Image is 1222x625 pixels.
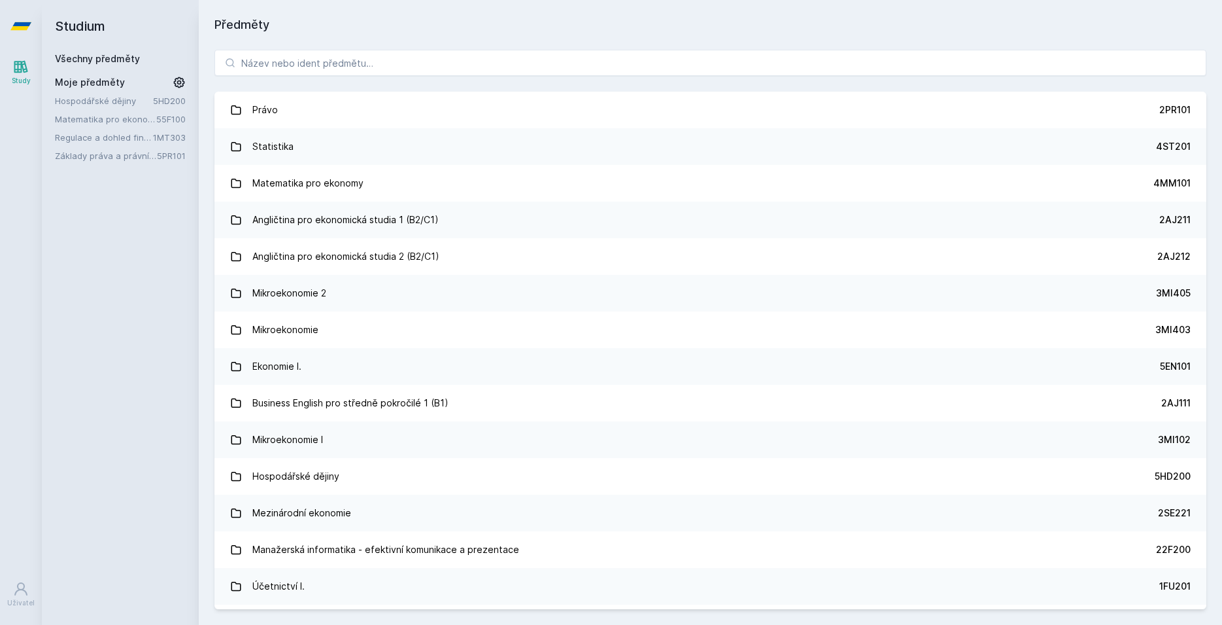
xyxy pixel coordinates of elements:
[157,151,186,161] a: 5PR101
[3,52,39,92] a: Study
[214,275,1206,312] a: Mikroekonomie 2 3MI405
[252,170,364,196] div: Matematika pro ekonomy
[55,113,156,126] a: Matematika pro ekonomy (Matematika A)
[214,531,1206,568] a: Manažerská informatika - efektivní komunikace a prezentace 22F200
[1155,470,1191,483] div: 5HD200
[214,128,1206,165] a: Statistika 4ST201
[55,53,140,64] a: Všechny předměty
[252,463,339,490] div: Hospodářské dějiny
[1156,287,1191,300] div: 3MI405
[252,97,278,123] div: Právo
[1155,323,1191,336] div: 3MI403
[252,280,326,306] div: Mikroekonomie 2
[214,238,1206,275] a: Angličtina pro ekonomická studia 2 (B2/C1) 2AJ212
[1156,140,1191,153] div: 4ST201
[1157,250,1191,263] div: 2AJ212
[214,421,1206,458] a: Mikroekonomie I 3MI102
[252,317,318,343] div: Mikroekonomie
[252,243,439,270] div: Angličtina pro ekonomická studia 2 (B2/C1)
[3,575,39,615] a: Uživatel
[214,458,1206,495] a: Hospodářské dějiny 5HD200
[1153,177,1191,190] div: 4MM101
[214,16,1206,34] h1: Předměty
[156,114,186,124] a: 55F100
[1156,543,1191,556] div: 22F200
[12,76,31,86] div: Study
[252,573,305,599] div: Účetnictví I.
[214,385,1206,421] a: Business English pro středně pokročilé 1 (B1) 2AJ111
[1158,507,1191,520] div: 2SE221
[252,353,301,380] div: Ekonomie I.
[1159,580,1191,593] div: 1FU201
[252,500,351,526] div: Mezinárodní ekonomie
[252,207,439,233] div: Angličtina pro ekonomická studia 1 (B2/C1)
[214,50,1206,76] input: Název nebo ident předmětu…
[252,427,323,453] div: Mikroekonomie I
[252,537,519,563] div: Manažerská informatika - efektivní komunikace a prezentace
[55,149,157,162] a: Základy práva a právní nauky
[55,76,125,89] span: Moje předměty
[214,202,1206,238] a: Angličtina pro ekonomická studia 1 (B2/C1) 2AJ211
[1160,360,1191,373] div: 5EN101
[252,134,294,160] div: Statistika
[7,598,35,608] div: Uživatel
[153,96,186,106] a: 5HD200
[214,568,1206,605] a: Účetnictví I. 1FU201
[214,495,1206,531] a: Mezinárodní ekonomie 2SE221
[1161,397,1191,410] div: 2AJ111
[1158,433,1191,446] div: 3MI102
[252,390,449,416] div: Business English pro středně pokročilé 1 (B1)
[1159,103,1191,116] div: 2PR101
[153,132,186,143] a: 1MT303
[214,165,1206,202] a: Matematika pro ekonomy 4MM101
[214,348,1206,385] a: Ekonomie I. 5EN101
[55,94,153,107] a: Hospodářské dějiny
[1159,213,1191,226] div: 2AJ211
[55,131,153,144] a: Regulace a dohled finančního systému
[214,312,1206,348] a: Mikroekonomie 3MI403
[214,92,1206,128] a: Právo 2PR101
